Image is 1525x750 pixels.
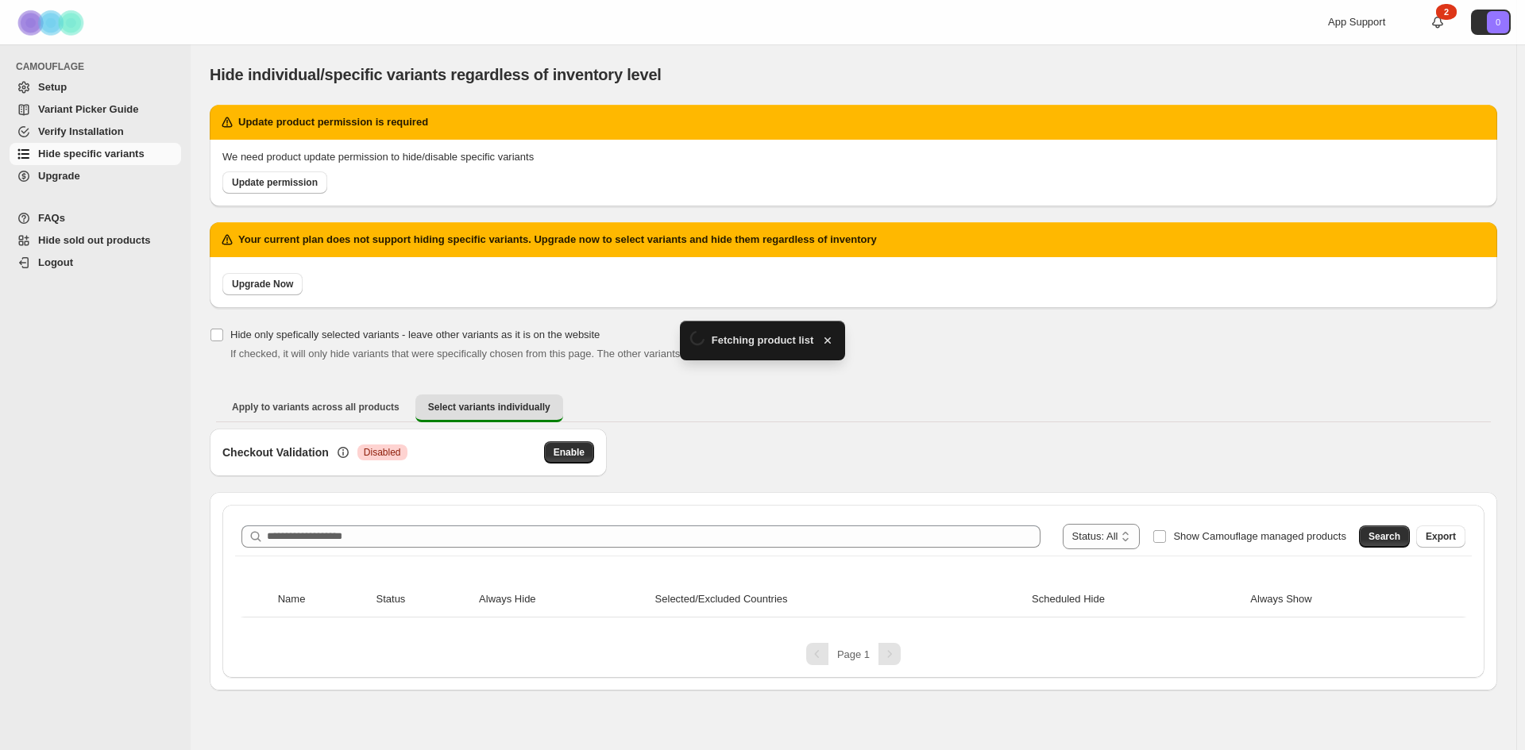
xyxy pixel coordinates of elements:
[1245,582,1434,617] th: Always Show
[219,394,412,420] button: Apply to variants across all products
[1328,16,1385,28] span: App Support
[544,441,594,463] button: Enable
[232,278,293,290] span: Upgrade Now
[372,582,475,617] th: Status
[232,401,400,413] span: Apply to variants across all products
[10,165,181,187] a: Upgrade
[1471,10,1511,35] button: Avatar with initials 0
[38,256,73,268] span: Logout
[10,143,181,165] a: Hide specific variants
[210,429,1497,690] div: Select variants individually
[10,76,181,98] a: Setup
[238,232,877,248] h2: Your current plan does not support hiding specific variants. Upgrade now to select variants and h...
[10,229,181,252] a: Hide sold out products
[1496,17,1500,27] text: 0
[38,148,145,160] span: Hide specific variants
[38,81,67,93] span: Setup
[1426,530,1456,543] span: Export
[16,60,183,73] span: CAMOUFLAGE
[1487,11,1509,33] span: Avatar with initials 0
[222,273,303,295] a: Upgrade Now
[428,401,550,413] span: Select variants individually
[10,98,181,121] a: Variant Picker Guide
[1430,14,1446,30] a: 2
[210,66,662,83] span: Hide individual/specific variants regardless of inventory level
[273,582,372,617] th: Name
[222,444,329,460] h3: Checkout Validation
[474,582,651,617] th: Always Hide
[712,333,814,348] span: Fetching product list
[1369,530,1400,543] span: Search
[38,170,80,182] span: Upgrade
[38,234,151,246] span: Hide sold out products
[38,103,138,115] span: Variant Picker Guide
[1416,525,1465,548] button: Export
[1436,4,1457,20] div: 2
[38,212,65,224] span: FAQs
[222,151,534,163] span: We need product update permission to hide/disable specific variants
[222,171,327,194] a: Update permission
[13,1,92,44] img: Camouflage
[1027,582,1245,617] th: Scheduled Hide
[651,582,1028,617] th: Selected/Excluded Countries
[38,125,124,137] span: Verify Installation
[10,207,181,229] a: FAQs
[554,446,585,459] span: Enable
[1173,530,1346,542] span: Show Camouflage managed products
[235,643,1472,665] nav: Pagination
[232,176,318,189] span: Update permission
[10,252,181,274] a: Logout
[1359,525,1410,548] button: Search
[230,329,600,340] span: Hide only spefically selected variants - leave other variants as it is on the website
[238,114,428,130] h2: Update product permission is required
[10,121,181,143] a: Verify Installation
[415,394,563,422] button: Select variants individually
[364,446,401,459] span: Disabled
[837,648,870,660] span: Page 1
[230,348,759,360] span: If checked, it will only hide variants that were specifically chosen from this page. The other va...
